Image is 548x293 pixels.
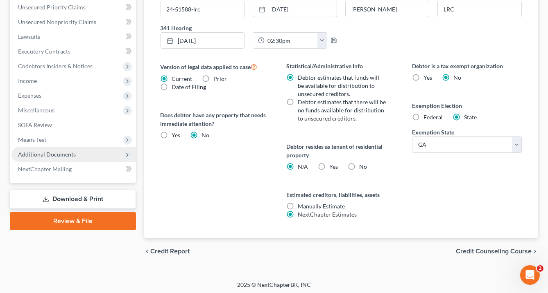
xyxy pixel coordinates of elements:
[144,248,190,255] button: chevron_left Credit Report
[298,98,386,122] span: Debtor estimates that there will be no funds available for distribution to unsecured creditors.
[359,163,367,170] span: No
[423,74,432,81] span: Yes
[172,132,181,139] span: Yes
[412,101,521,110] label: Exemption Election
[464,114,477,121] span: State
[18,18,96,25] span: Unsecured Nonpriority Claims
[18,63,93,69] span: Codebtors Insiders & Notices
[265,33,317,48] input: -- : --
[286,62,396,70] label: Statistical/Administrative Info
[298,74,379,97] span: Debtor estimates that funds will be available for distribution to unsecured creditors.
[18,136,46,143] span: Means Test
[412,128,454,136] label: Exemption State
[214,75,227,82] span: Prior
[144,248,151,255] i: chevron_left
[537,265,543,272] span: 2
[11,118,136,132] a: SOFA Review
[456,248,538,255] button: Credit Counseling Course chevron_right
[18,107,54,114] span: Miscellaneous
[456,248,532,255] span: Credit Counseling Course
[11,29,136,44] a: Lawsuits
[520,265,540,285] iframe: Intercom live chat
[286,190,396,199] label: Estimated creditors, liabilities, assets
[156,24,341,32] label: 341 Hearing
[10,190,136,209] a: Download & Print
[18,151,76,158] span: Additional Documents
[18,77,37,84] span: Income
[161,111,270,128] label: Does debtor have any property that needs immediate attention?
[438,1,521,17] input: --
[18,166,72,172] span: NextChapter Mailing
[151,248,190,255] span: Credit Report
[453,74,461,81] span: No
[423,114,443,121] span: Federal
[18,4,86,11] span: Unsecured Priority Claims
[172,75,192,82] span: Current
[298,211,357,218] span: NextChapter Estimates
[161,33,245,48] a: [DATE]
[10,212,136,230] a: Review & File
[412,62,521,70] label: Debtor is a tax exempt organization
[532,248,538,255] i: chevron_right
[298,163,308,170] span: N/A
[18,92,41,99] span: Expenses
[286,142,396,159] label: Debtor resides as tenant of residential property
[161,62,270,72] label: Version of legal data applied to case
[298,203,345,210] span: Manually Estimate
[161,1,245,17] input: Enter case number...
[202,132,210,139] span: No
[11,15,136,29] a: Unsecured Nonpriority Claims
[172,83,206,90] span: Date of Filing
[11,162,136,177] a: NextChapter Mailing
[329,163,338,170] span: Yes
[11,44,136,59] a: Executory Contracts
[346,1,429,17] input: --
[253,1,337,17] a: [DATE]
[18,33,40,40] span: Lawsuits
[18,48,70,55] span: Executory Contracts
[18,121,52,128] span: SOFA Review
